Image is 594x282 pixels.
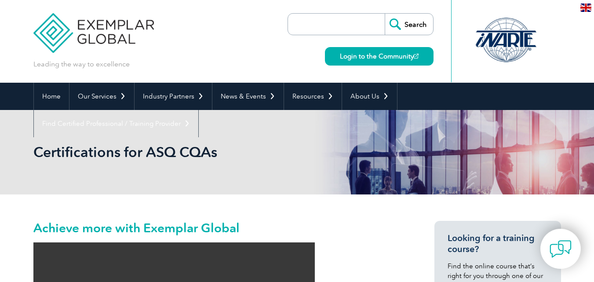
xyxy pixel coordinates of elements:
[33,59,130,69] p: Leading the way to excellence
[284,83,342,110] a: Resources
[212,83,284,110] a: News & Events
[135,83,212,110] a: Industry Partners
[34,110,198,137] a: Find Certified Professional / Training Provider
[69,83,134,110] a: Our Services
[33,221,403,235] h2: Achieve more with Exemplar Global
[33,145,403,159] h2: Certifications for ASQ CQAs
[34,83,69,110] a: Home
[325,47,434,66] a: Login to the Community
[414,54,419,59] img: open_square.png
[550,238,572,260] img: contact-chat.png
[448,233,548,255] h3: Looking for a training course?
[342,83,397,110] a: About Us
[385,14,433,35] input: Search
[580,4,591,12] img: en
